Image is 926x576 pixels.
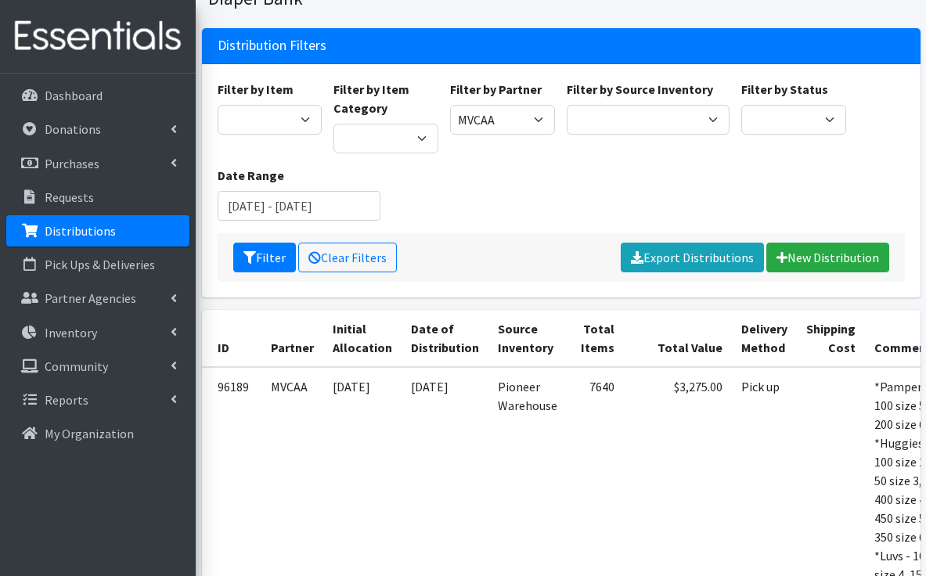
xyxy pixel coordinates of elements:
p: Reports [45,392,88,408]
a: Inventory [6,317,189,348]
label: Filter by Status [741,80,828,99]
th: Partner [261,310,323,367]
th: Total Items [567,310,624,367]
label: Filter by Source Inventory [567,80,713,99]
button: Filter [233,243,296,272]
th: Delivery Method [732,310,797,367]
p: Community [45,358,108,374]
a: New Distribution [766,243,889,272]
a: Distributions [6,215,189,247]
label: Filter by Item Category [333,80,438,117]
th: ID [199,310,261,367]
th: Initial Allocation [323,310,402,367]
p: Distributions [45,223,116,239]
a: Reports [6,384,189,416]
a: Requests [6,182,189,213]
p: My Organization [45,426,134,441]
p: Partner Agencies [45,290,136,306]
a: Partner Agencies [6,283,189,314]
p: Inventory [45,325,97,340]
a: Dashboard [6,80,189,111]
a: Pick Ups & Deliveries [6,249,189,280]
p: Purchases [45,156,99,171]
a: Purchases [6,148,189,179]
a: Donations [6,113,189,145]
th: Date of Distribution [402,310,488,367]
p: Dashboard [45,88,103,103]
img: HumanEssentials [6,10,189,63]
th: Total Value [624,310,732,367]
a: My Organization [6,418,189,449]
label: Date Range [218,166,284,185]
a: Community [6,351,189,382]
p: Donations [45,121,101,137]
p: Requests [45,189,94,205]
a: Clear Filters [298,243,397,272]
label: Filter by Partner [450,80,542,99]
input: January 1, 2011 - December 31, 2011 [218,191,380,221]
label: Filter by Item [218,80,294,99]
p: Pick Ups & Deliveries [45,257,155,272]
th: Shipping Cost [797,310,865,367]
a: Export Distributions [621,243,764,272]
th: Source Inventory [488,310,567,367]
h3: Distribution Filters [218,38,326,54]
